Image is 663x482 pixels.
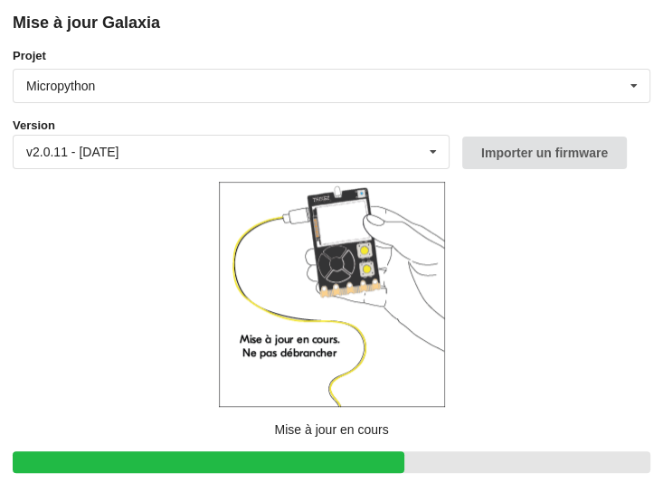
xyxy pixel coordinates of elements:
div: v2.0.11 - [DATE] [26,146,118,158]
img: galaxia_update_progress.png [219,182,445,408]
div: Mise à jour Galaxia [13,13,650,33]
label: Projet [13,47,650,65]
p: Mise à jour en cours [13,421,650,439]
div: Micropython [26,80,95,92]
button: Importer un firmware [462,137,627,169]
label: Version [13,117,55,135]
